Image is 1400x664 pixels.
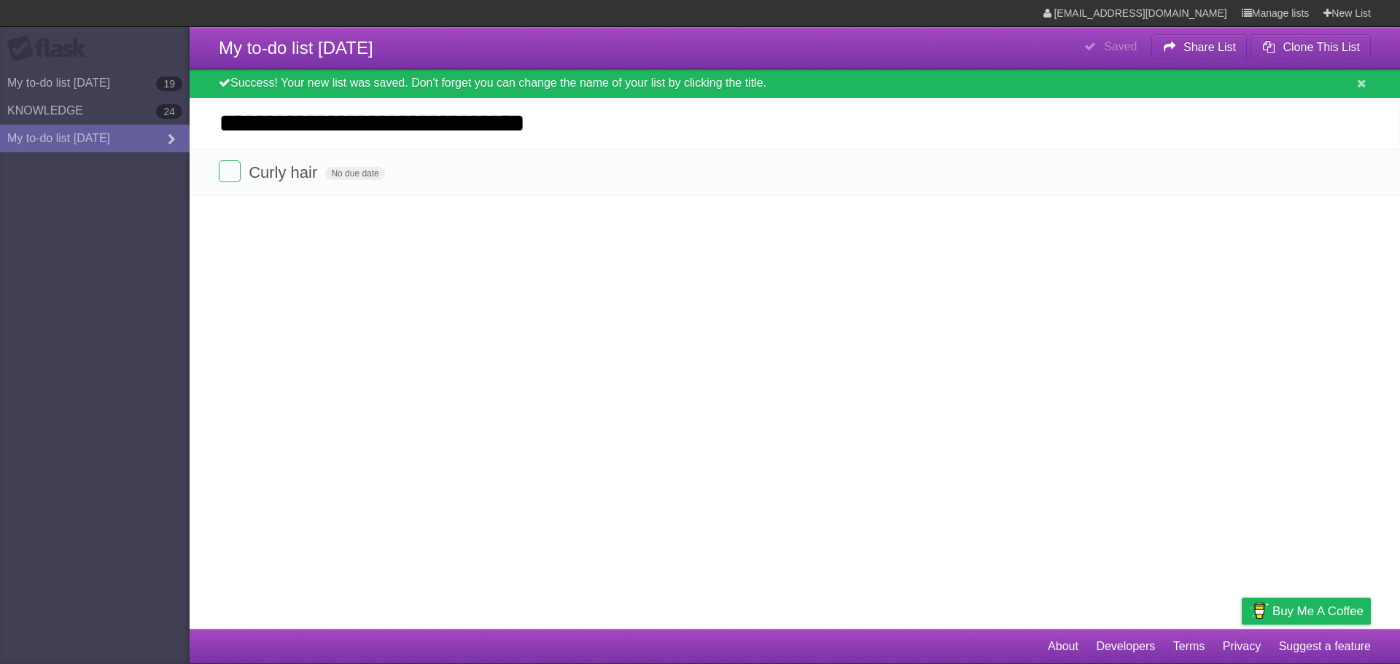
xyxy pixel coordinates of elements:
a: Privacy [1223,633,1261,660]
b: 19 [156,77,182,91]
label: Done [219,160,241,182]
button: Clone This List [1251,34,1371,60]
a: About [1048,633,1078,660]
a: Terms [1173,633,1205,660]
a: Buy me a coffee [1242,598,1371,625]
div: Success! Your new list was saved. Don't forget you can change the name of your list by clicking t... [190,69,1400,98]
span: Curly hair [249,163,321,181]
img: Buy me a coffee [1249,598,1269,623]
a: Developers [1096,633,1155,660]
span: Buy me a coffee [1272,598,1364,624]
span: My to-do list [DATE] [219,38,373,58]
div: Flask [7,36,95,62]
b: Share List [1183,41,1236,53]
b: Saved [1104,40,1137,52]
a: Suggest a feature [1279,633,1371,660]
span: No due date [325,167,384,180]
b: Clone This List [1283,41,1360,53]
button: Share List [1151,34,1248,60]
b: 24 [156,104,182,119]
